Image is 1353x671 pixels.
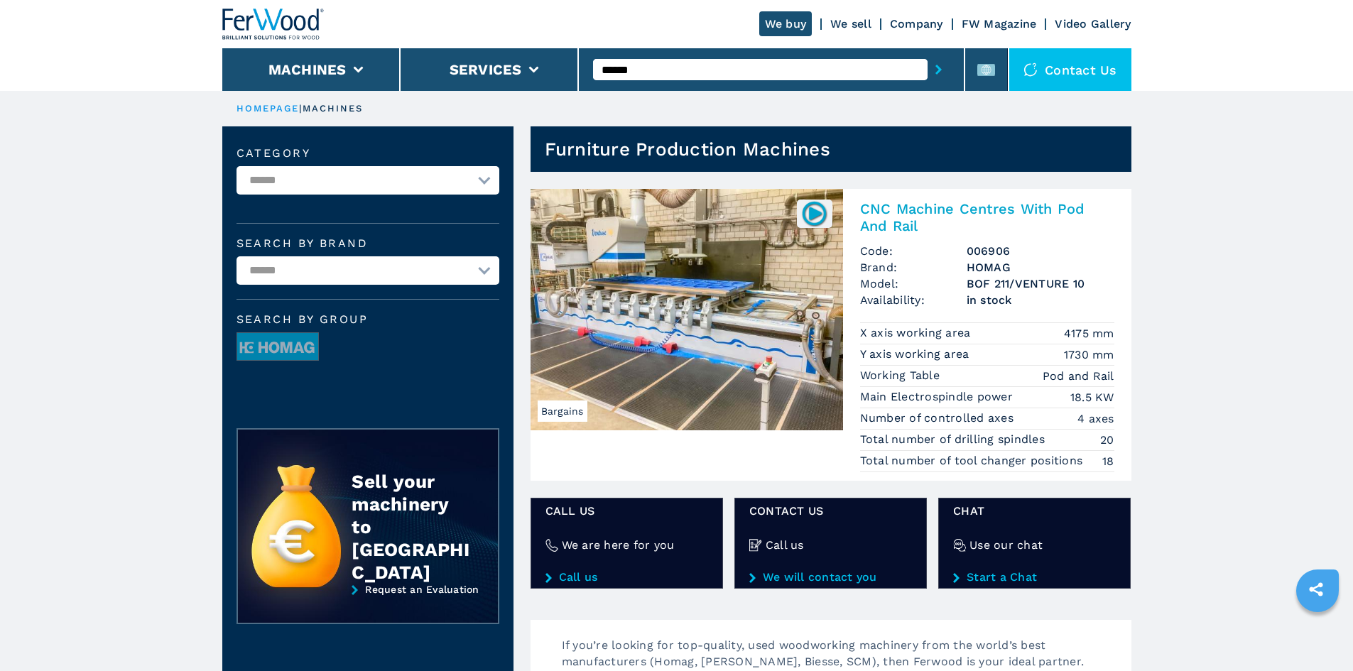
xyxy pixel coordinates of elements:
h3: 006906 [967,243,1114,259]
a: CNC Machine Centres With Pod And Rail HOMAG BOF 211/VENTURE 10Bargains006906CNC Machine Centres W... [531,189,1131,481]
p: Y axis working area [860,347,973,362]
h4: Use our chat [969,537,1043,553]
button: submit-button [928,53,950,86]
em: Pod and Rail [1043,368,1114,384]
iframe: Chat [1293,607,1342,660]
span: Model: [860,276,967,292]
img: Ferwood [222,9,325,40]
em: 18.5 KW [1070,389,1114,405]
span: Code: [860,243,967,259]
span: Chat [953,503,1116,519]
div: Sell your machinery to [GEOGRAPHIC_DATA] [352,470,469,584]
p: machines [303,102,364,115]
h3: BOF 211/VENTURE 10 [967,276,1114,292]
h2: CNC Machine Centres With Pod And Rail [860,200,1114,234]
h4: Call us [766,537,804,553]
p: Main Electrospindle power [860,389,1017,405]
p: Number of controlled axes [860,410,1018,426]
p: X axis working area [860,325,974,341]
img: CNC Machine Centres With Pod And Rail HOMAG BOF 211/VENTURE 10 [531,189,843,430]
span: Call us [545,503,708,519]
img: Call us [749,539,762,552]
em: 20 [1100,432,1114,448]
span: Search by group [237,314,499,325]
label: Search by brand [237,238,499,249]
a: We buy [759,11,813,36]
img: Use our chat [953,539,966,552]
img: 006906 [800,200,828,227]
a: FW Magazine [962,17,1037,31]
a: sharethis [1298,572,1334,607]
p: Total number of drilling spindles [860,432,1049,447]
span: | [299,103,302,114]
span: Availability: [860,292,967,308]
a: Request an Evaluation [237,584,499,635]
h4: We are here for you [562,537,675,553]
a: HOMEPAGE [237,103,300,114]
h3: HOMAG [967,259,1114,276]
img: Contact us [1023,62,1038,77]
a: Start a Chat [953,571,1116,584]
a: Call us [545,571,708,584]
a: Video Gallery [1055,17,1131,31]
span: CONTACT US [749,503,912,519]
button: Services [450,61,522,78]
button: Machines [268,61,347,78]
span: Bargains [538,400,587,422]
label: Category [237,148,499,159]
span: Brand: [860,259,967,276]
img: image [237,333,318,361]
p: Total number of tool changer positions [860,453,1087,469]
em: 18 [1102,453,1114,469]
div: Contact us [1009,48,1131,91]
em: 4 axes [1077,410,1114,427]
p: Working Table [860,368,944,383]
em: 4175 mm [1064,325,1114,342]
a: We sell [830,17,871,31]
a: Company [890,17,943,31]
img: We are here for you [545,539,558,552]
a: We will contact you [749,571,912,584]
em: 1730 mm [1064,347,1114,363]
h1: Furniture Production Machines [545,138,830,160]
span: in stock [967,292,1114,308]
